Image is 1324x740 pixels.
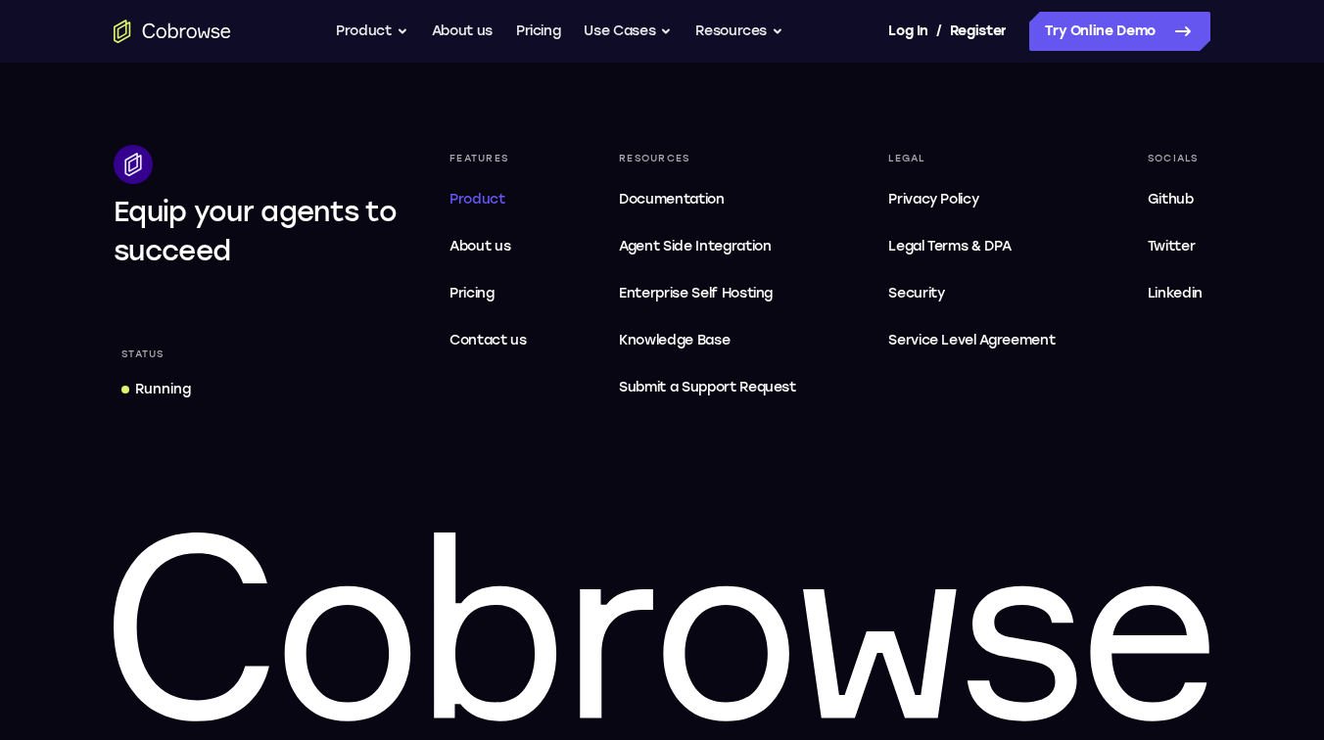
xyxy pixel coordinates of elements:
[880,145,1063,172] div: Legal
[1148,238,1196,254] span: Twitter
[442,227,535,266] a: About us
[336,12,408,51] button: Product
[619,235,796,258] span: Agent Side Integration
[135,380,191,399] div: Running
[442,145,535,172] div: Features
[611,145,804,172] div: Resources
[432,12,493,51] a: About us
[114,372,199,407] a: Running
[442,321,535,360] a: Contact us
[619,376,796,399] span: Submit a Support Request
[611,368,804,407] a: Submit a Support Request
[611,227,804,266] a: Agent Side Integration
[880,321,1063,360] a: Service Level Agreement
[1140,227,1210,266] a: Twitter
[611,274,804,313] a: Enterprise Self Hosting
[880,180,1063,219] a: Privacy Policy
[888,285,944,301] span: Security
[1140,180,1210,219] a: Github
[114,341,172,368] div: Status
[584,12,672,51] button: Use Cases
[888,191,978,208] span: Privacy Policy
[619,191,724,208] span: Documentation
[619,282,796,305] span: Enterprise Self Hosting
[936,20,942,43] span: /
[442,274,535,313] a: Pricing
[1029,12,1210,51] a: Try Online Demo
[880,274,1063,313] a: Security
[888,238,1011,254] span: Legal Terms & DPA
[1148,191,1194,208] span: Github
[888,329,1055,352] span: Service Level Agreement
[442,180,535,219] a: Product
[611,321,804,360] a: Knowledge Base
[611,180,804,219] a: Documentation
[449,332,527,348] span: Contact us
[114,195,397,267] span: Equip your agents to succeed
[950,12,1007,51] a: Register
[1140,274,1210,313] a: Linkedin
[888,12,927,51] a: Log In
[695,12,783,51] button: Resources
[1148,285,1203,301] span: Linkedin
[880,227,1063,266] a: Legal Terms & DPA
[114,20,231,43] a: Go to the home page
[449,285,495,301] span: Pricing
[449,191,505,208] span: Product
[1140,145,1210,172] div: Socials
[516,12,561,51] a: Pricing
[449,238,510,254] span: About us
[619,332,730,348] span: Knowledge Base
